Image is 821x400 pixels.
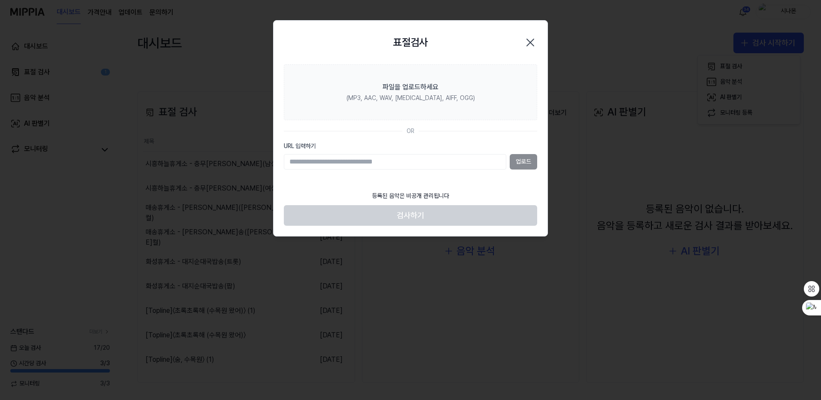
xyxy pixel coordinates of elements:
[393,34,428,51] h2: 표절검사
[284,142,537,151] label: URL 입력하기
[367,187,454,206] div: 등록된 음악은 비공개 관리됩니다
[383,82,438,92] div: 파일을 업로드하세요
[407,127,414,136] div: OR
[347,94,475,103] div: (MP3, AAC, WAV, [MEDICAL_DATA], AIFF, OGG)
